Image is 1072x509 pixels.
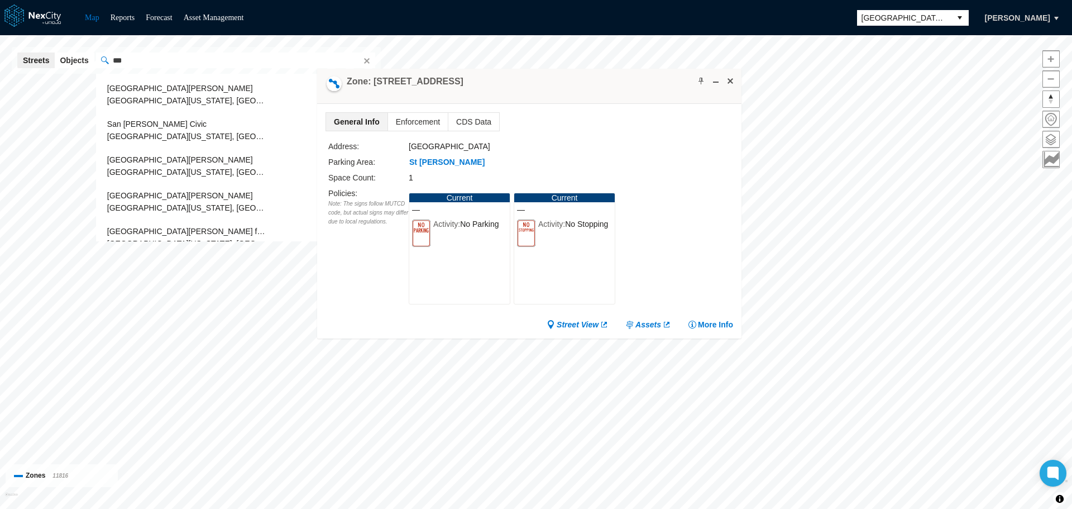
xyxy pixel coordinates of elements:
span: Street View [557,319,599,330]
a: Map [85,13,99,22]
button: More Info [688,319,733,330]
button: Home [1042,111,1060,128]
span: No Stopping [565,220,608,229]
span: Toggle attribution [1056,493,1063,505]
span: Zoom out [1043,71,1059,87]
div: Zones [14,470,109,482]
label: Policies : [328,189,357,198]
div: Note: The signs follow MUTCD code, but actual signs may differ due to local regulations. [328,199,409,226]
a: Mapbox homepage [5,493,18,506]
span: [GEOGRAPHIC_DATA][US_STATE], [GEOGRAPHIC_DATA] [107,96,318,105]
div: [GEOGRAPHIC_DATA] [409,140,611,153]
button: Key metrics [1042,151,1060,168]
span: [GEOGRAPHIC_DATA][US_STATE], [GEOGRAPHIC_DATA] [107,239,318,248]
span: [GEOGRAPHIC_DATA][PERSON_NAME] [107,155,253,164]
label: Space Count: [328,173,376,182]
div: Current [514,193,615,202]
a: Reports [111,13,135,22]
button: Layers management [1042,131,1060,148]
button: Toggle attribution [1053,492,1066,506]
span: Reset bearing to north [1043,91,1059,107]
span: [GEOGRAPHIC_DATA][PERSON_NAME] [107,84,253,93]
span: CDS Data [448,113,499,131]
span: [GEOGRAPHIC_DATA][PERSON_NAME] [107,191,253,200]
a: Street View [547,319,609,330]
span: No Parking [460,220,499,229]
label: Address: [328,142,359,151]
span: Assets [635,319,661,330]
span: General Info [326,113,387,131]
span: [GEOGRAPHIC_DATA][PERSON_NAME] [862,12,946,23]
span: Activity: [433,220,460,229]
button: St [PERSON_NAME] [409,156,485,168]
a: Asset Management [184,13,244,22]
button: Reset bearing to north [1042,91,1060,108]
span: — [517,205,612,214]
button: [PERSON_NAME] [973,8,1062,27]
a: Assets [625,319,671,330]
span: 11816 [52,473,68,479]
div: Current [409,193,510,202]
label: Parking Area: [328,158,375,167]
span: Objects [60,55,88,66]
button: Zoom in [1042,50,1060,68]
button: Streets [17,53,55,68]
span: — [412,205,507,214]
span: Zoom in [1043,51,1059,67]
span: Enforcement [388,113,448,131]
span: [GEOGRAPHIC_DATA][PERSON_NAME] for the Performing Arts [107,227,333,236]
a: Forecast [146,13,172,22]
button: Objects [54,53,94,68]
span: [GEOGRAPHIC_DATA][US_STATE], [GEOGRAPHIC_DATA] [107,132,318,141]
span: [GEOGRAPHIC_DATA][US_STATE], [GEOGRAPHIC_DATA] [107,203,318,212]
button: Clear [360,55,371,66]
h4: Double-click to make header text selectable [347,75,463,88]
span: [PERSON_NAME] [985,12,1050,23]
button: select [951,10,969,26]
button: Zoom out [1042,70,1060,88]
span: San [PERSON_NAME] Civic [107,120,207,129]
span: Streets [23,55,49,66]
span: Activity: [538,220,565,229]
span: [GEOGRAPHIC_DATA][US_STATE], [GEOGRAPHIC_DATA] [107,168,318,177]
span: More Info [698,319,733,330]
div: 1 [409,172,611,184]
